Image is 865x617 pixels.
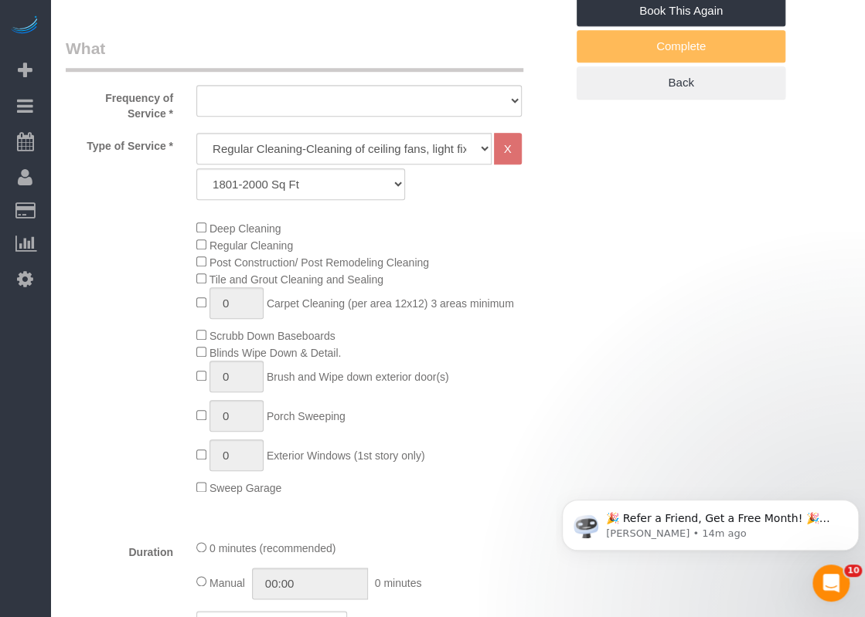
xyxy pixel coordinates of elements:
span: Scrubb Down Baseboards [209,330,335,342]
span: Brush and Wipe down exterior door(s) [267,371,449,383]
img: Automaid Logo [9,15,40,37]
span: Exterior Windows (1st story only) [267,449,425,462]
label: Type of Service * [54,133,185,154]
span: Blinds Wipe Down & Detail. [209,347,341,359]
span: 0 minutes [375,576,422,588]
span: Regular Cleaning [209,239,293,252]
label: Frequency of Service * [54,85,185,121]
span: Tile and Grout Cleaning and Sealing [209,273,383,286]
span: Deep Cleaning [209,222,281,235]
label: Duration [54,539,185,560]
span: Carpet Cleaning (per area 12x12) 3 areas minimum [267,297,514,310]
span: Manual [209,576,245,588]
legend: What [66,37,523,72]
span: Sweep Garage [209,482,281,494]
a: Back [577,66,785,99]
span: Porch Sweeping [267,410,346,422]
span: 10 [844,564,862,577]
iframe: Intercom live chat [812,564,850,602]
span: Post Construction/ Post Remodeling Cleaning [209,256,429,269]
iframe: Intercom notifications message [556,467,865,575]
span: 0 minutes (recommended) [209,542,335,554]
